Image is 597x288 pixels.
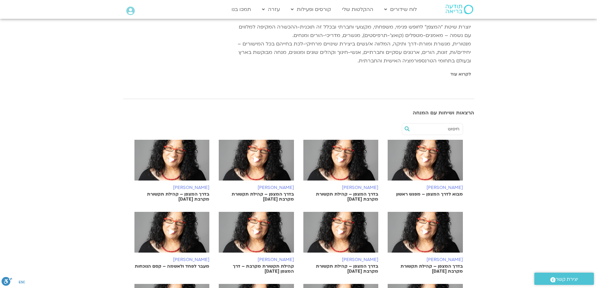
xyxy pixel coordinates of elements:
a: [PERSON_NAME] בדרך המצפן – קהילת תקשורת מקרבת [DATE] [303,212,379,274]
a: עזרה [259,3,283,15]
input: חיפוש [412,124,459,134]
p: קהילת תקשורת מקרבת – דרך המצפן [DATE] [219,264,294,274]
p: בדרך המצפן – קהילת תקשורת מקרבת [DATE] [134,192,210,202]
img: arnina_kishtan.jpg [134,140,210,187]
img: arnina_kishtan.jpg [303,140,379,187]
h3: הרצאות ושיחות עם המנחה [123,110,474,116]
p: מבוא לדרך המצפן – מפגש ראשון [388,192,463,197]
p: בדרך המצפן – קהילת תקשורת מקרבת [DATE] [219,192,294,202]
a: ההקלטות שלי [339,3,376,15]
h6: [PERSON_NAME] [134,185,210,190]
a: [PERSON_NAME] בדרך המצפן – קהילת תקשורת מקרבת [DATE] [219,140,294,202]
a: [PERSON_NAME] מעבר לפחד ולאשמה – קסם הנוכחות [134,212,210,269]
h6: [PERSON_NAME] [303,185,379,190]
h6: [PERSON_NAME] [219,185,294,190]
img: arnina_kishtan.jpg [219,212,294,259]
p: יוצרת שיטת “המצפן” לחופש פנימי, משפחתי, מקצועי וחברתי ובכלל זה תוכנית-ההכשרה המקיפה למלווים עם נש... [233,23,471,65]
a: [PERSON_NAME] בדרך המצפן – קהילת תקשורת מקרבת [DATE] [303,140,379,202]
a: יצירת קשר [534,273,594,285]
img: arnina_kishtan.jpg [388,140,463,187]
img: arnina_kishtan.jpg [388,212,463,259]
a: תמכו בנו [228,3,254,15]
p: בדרך המצפן – קהילת תקשורת מקרבת [DATE] [388,264,463,274]
a: [PERSON_NAME] מבוא לדרך המצפן – מפגש ראשון [388,140,463,197]
img: תודעה בריאה [446,5,473,14]
a: קורסים ופעילות [288,3,334,15]
h6: [PERSON_NAME] [388,185,463,190]
a: לוח שידורים [381,3,420,15]
img: arnina_kishtan.jpg [134,212,210,259]
span: יצירת קשר [556,275,578,284]
a: לקרוא עוד [450,71,471,77]
p: בדרך המצפן – קהילת תקשורת מקרבת [DATE] [303,192,379,202]
p: בדרך המצפן – קהילת תקשורת מקרבת [DATE] [303,264,379,274]
a: [PERSON_NAME] קהילת תקשורת מקרבת – דרך המצפן [DATE] [219,212,294,274]
p: מעבר לפחד ולאשמה – קסם הנוכחות [134,264,210,269]
h6: [PERSON_NAME] [219,257,294,262]
a: [PERSON_NAME] בדרך המצפן – קהילת תקשורת מקרבת [DATE] [134,140,210,202]
h6: [PERSON_NAME] [303,257,379,262]
a: [PERSON_NAME] בדרך המצפן – קהילת תקשורת מקרבת [DATE] [388,212,463,274]
img: arnina_kishtan.jpg [303,212,379,259]
h6: [PERSON_NAME] [134,257,210,262]
img: arnina_kishtan.jpg [219,140,294,187]
h6: [PERSON_NAME] [388,257,463,262]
